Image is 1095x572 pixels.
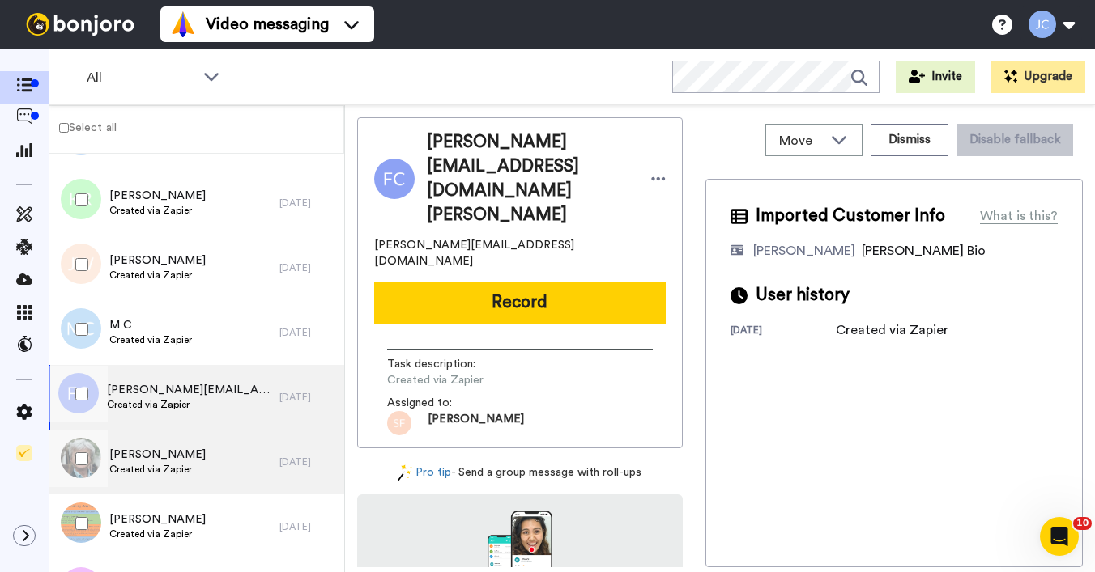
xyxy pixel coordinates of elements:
[109,252,206,269] span: [PERSON_NAME]
[107,398,271,411] span: Created via Zapier
[357,464,683,481] div: - Send a group message with roll-ups
[980,206,1058,226] div: What is this?
[87,68,195,87] span: All
[991,61,1085,93] button: Upgrade
[428,411,524,435] span: [PERSON_NAME]
[387,356,501,372] span: Task description :
[387,372,541,388] span: Created via Zapier
[387,411,411,435] img: sf.png
[109,511,206,528] span: [PERSON_NAME]
[206,13,329,36] span: Video messaging
[398,464,451,481] a: Pro tip
[59,123,69,133] input: Select all
[753,241,855,261] div: [PERSON_NAME]
[387,395,501,411] span: Assigned to:
[19,13,141,36] img: bj-logo-header-white.svg
[279,326,336,339] div: [DATE]
[896,61,975,93] button: Invite
[109,447,206,463] span: [PERSON_NAME]
[170,11,196,37] img: vm-color.svg
[279,197,336,210] div: [DATE]
[109,528,206,540] span: Created via Zapier
[731,324,836,340] div: [DATE]
[109,333,192,346] span: Created via Zapier
[279,520,336,533] div: [DATE]
[871,124,948,156] button: Dismiss
[107,382,271,398] span: [PERSON_NAME][EMAIL_ADDRESS][DOMAIN_NAME] [PERSON_NAME]
[374,237,666,269] span: [PERSON_NAME][EMAIL_ADDRESS][DOMAIN_NAME]
[427,130,635,227] span: [PERSON_NAME][EMAIL_ADDRESS][DOMAIN_NAME] [PERSON_NAME]
[49,118,117,137] label: Select all
[16,445,32,461] img: Checklist.svg
[779,131,823,150] span: Move
[109,463,206,476] span: Created via Zapier
[109,269,206,282] span: Created via Zapier
[109,204,206,217] span: Created via Zapier
[836,320,948,340] div: Created via Zapier
[279,455,336,468] div: [DATE]
[279,261,336,274] div: [DATE]
[756,204,945,228] span: Imported Customer Info
[862,244,986,257] span: [PERSON_NAME] Bio
[279,391,336,404] div: [DATE]
[1040,517,1079,556] iframe: Intercom live chat
[374,159,415,199] img: Image of Francis_clements@outlook.com Clements
[756,283,850,307] span: User history
[374,282,666,324] button: Record
[398,464,412,481] img: magic-wand.svg
[957,124,1073,156] button: Disable fallback
[109,317,192,333] span: M C
[1073,517,1092,530] span: 10
[109,188,206,204] span: [PERSON_NAME]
